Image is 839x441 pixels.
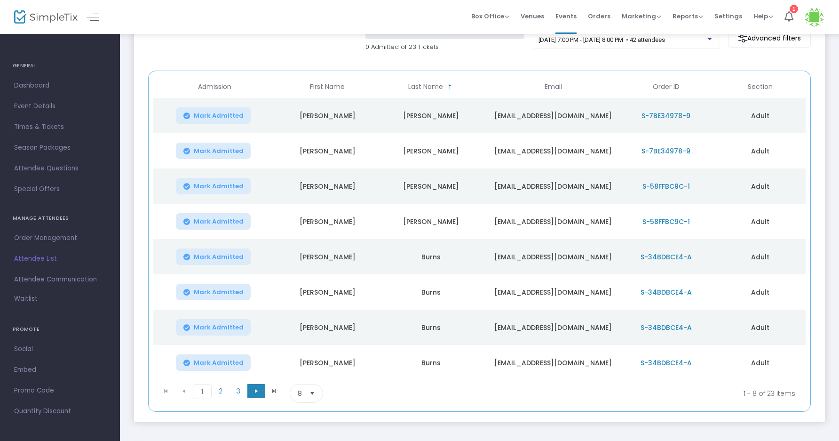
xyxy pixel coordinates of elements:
td: [PERSON_NAME] [379,204,483,239]
td: [EMAIL_ADDRESS][DOMAIN_NAME] [483,168,624,204]
td: [EMAIL_ADDRESS][DOMAIN_NAME] [483,345,624,380]
td: Adult [708,310,812,345]
td: [EMAIL_ADDRESS][DOMAIN_NAME] [483,133,624,168]
span: Email [545,83,562,91]
span: Sortable [446,83,454,91]
td: Burns [379,239,483,274]
td: [PERSON_NAME] [276,133,379,168]
img: filter [738,34,747,43]
td: Adult [708,345,812,380]
h4: GENERAL [13,56,107,75]
span: Mark Admitted [194,253,244,261]
span: Dashboard [14,80,106,92]
button: Mark Admitted [176,143,251,159]
button: Mark Admitted [176,107,251,124]
span: S-34BDBCE4-A [641,358,692,368]
td: Adult [708,168,812,204]
span: Waitlist [14,294,38,304]
span: Marketing [622,12,661,21]
button: Mark Admitted [176,319,251,336]
span: Last Name [408,83,443,91]
span: Admission [198,83,231,91]
span: Mark Admitted [194,218,244,225]
button: Mark Admitted [176,213,251,230]
h4: MANAGE ATTENDEES [13,209,107,228]
td: Adult [708,98,812,133]
span: S-58FFBC9C-1 [642,182,690,191]
span: Special Offers [14,183,106,195]
span: Go to the last page [265,384,283,398]
span: First Name [310,83,345,91]
h4: PROMOTE [13,320,107,339]
button: Mark Admitted [176,178,251,194]
td: [PERSON_NAME] [276,239,379,274]
td: Adult [708,239,812,274]
td: [EMAIL_ADDRESS][DOMAIN_NAME] [483,204,624,239]
span: S-34BDBCE4-A [641,252,692,262]
span: Help [753,12,773,21]
span: Attendee Communication [14,273,106,286]
td: [PERSON_NAME] [276,98,379,133]
span: Promo Code [14,385,106,397]
td: Adult [708,204,812,239]
span: S-58FFBC9C-1 [642,217,690,226]
td: [PERSON_NAME] [379,98,483,133]
p: 0 Admitted of 23 Tickets [365,42,524,52]
span: Go to the next page [253,387,260,395]
span: S-34BDBCE4-A [641,288,692,297]
td: [EMAIL_ADDRESS][DOMAIN_NAME] [483,310,624,345]
button: Mark Admitted [176,354,251,371]
span: Order Management [14,232,106,244]
span: S-7BE34978-9 [641,111,690,120]
span: [DATE] 7:00 PM - [DATE] 8:00 PM • 42 attendees [538,36,665,43]
button: Mark Admitted [176,249,251,265]
span: Settings [714,4,742,28]
div: Data table [153,76,806,380]
td: [PERSON_NAME] [276,204,379,239]
td: [PERSON_NAME] [276,274,379,310]
span: Venues [521,4,544,28]
td: [PERSON_NAME] [379,133,483,168]
td: [PERSON_NAME] [276,345,379,380]
td: Burns [379,274,483,310]
button: Mark Admitted [176,284,251,300]
span: Orders [588,4,610,28]
span: Attendee List [14,253,106,265]
span: Events [555,4,577,28]
span: Go to the last page [270,387,278,395]
span: Section [748,83,773,91]
span: Mark Admitted [194,324,244,331]
span: Mark Admitted [194,147,244,155]
td: [EMAIL_ADDRESS][DOMAIN_NAME] [483,274,624,310]
td: Adult [708,133,812,168]
kendo-pager-info: 1 - 8 of 23 items [416,384,795,403]
span: Quantity Discount [14,405,106,417]
td: Burns [379,345,483,380]
span: S-34BDBCE4-A [641,323,692,332]
span: Season Packages [14,142,106,154]
span: Mark Admitted [194,359,244,367]
button: Select [306,385,319,402]
span: Order ID [653,83,680,91]
span: Mark Admitted [194,112,244,120]
div: 1 [790,5,798,13]
span: Event Details [14,100,106,112]
td: [EMAIL_ADDRESS][DOMAIN_NAME] [483,98,624,133]
m-button: Advanced filters [728,30,811,48]
span: Mark Admitted [194,289,244,296]
span: Mark Admitted [194,183,244,190]
span: S-7BE34978-9 [641,146,690,156]
span: 8 [298,389,302,398]
td: [PERSON_NAME] [379,168,483,204]
span: Page 1 [193,384,212,399]
span: Times & Tickets [14,121,106,133]
span: Reports [673,12,703,21]
span: Page 2 [212,384,230,398]
td: [EMAIL_ADDRESS][DOMAIN_NAME] [483,239,624,274]
td: Adult [708,274,812,310]
td: [PERSON_NAME] [276,310,379,345]
td: Burns [379,310,483,345]
span: Social [14,343,106,355]
span: Box Office [471,12,509,21]
span: Embed [14,364,106,376]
